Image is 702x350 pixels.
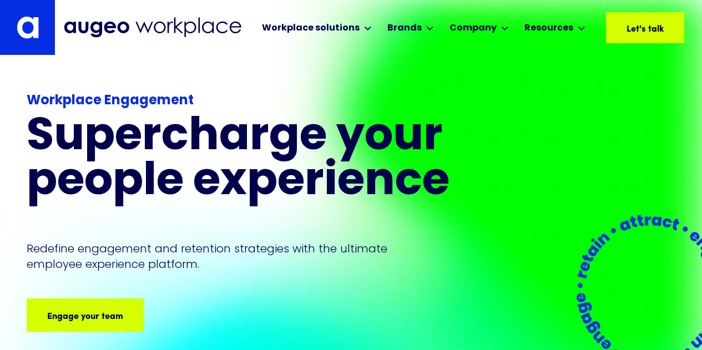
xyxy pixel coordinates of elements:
[387,22,422,35] div: Brands
[606,12,684,43] a: Let's talk
[17,16,39,39] img: Augeo's "a" monogram decorative logo in white.
[27,115,506,205] h1: Supercharge your people experience
[64,17,241,38] img: Augeo Workplace business unit full logo in mignight blue.
[450,22,497,35] div: Company
[27,91,506,111] div: Workplace Engagement
[27,241,408,272] p: Redefine engagement and retention strategies with the ultimate employee experience platform.
[27,298,144,332] a: Engage your team
[524,22,573,35] div: Resources
[262,22,360,35] div: Workplace solutions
